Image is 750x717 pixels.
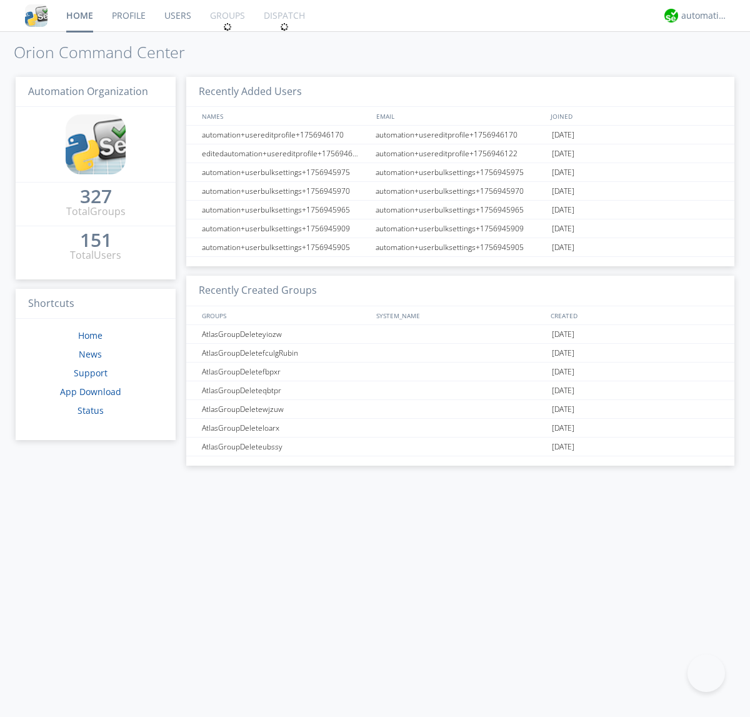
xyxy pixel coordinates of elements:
[186,144,734,163] a: editedautomation+usereditprofile+1756946122automation+usereditprofile+1756946122[DATE]
[199,107,370,125] div: NAMES
[552,182,574,201] span: [DATE]
[664,9,678,23] img: d2d01cd9b4174d08988066c6d424eccd
[373,306,547,324] div: SYSTEM_NAME
[74,367,107,379] a: Support
[186,276,734,306] h3: Recently Created Groups
[186,419,734,438] a: AtlasGroupDeleteloarx[DATE]
[552,219,574,238] span: [DATE]
[186,400,734,419] a: AtlasGroupDeletewjzuw[DATE]
[80,190,112,203] div: 327
[199,219,372,238] div: automation+userbulksettings+1756945909
[372,163,549,181] div: automation+userbulksettings+1756945975
[552,144,574,163] span: [DATE]
[372,219,549,238] div: automation+userbulksettings+1756945909
[199,363,372,381] div: AtlasGroupDeletefbpxr
[552,201,574,219] span: [DATE]
[372,238,549,256] div: automation+userbulksettings+1756945905
[80,190,112,204] a: 327
[199,419,372,437] div: AtlasGroupDeleteloarx
[552,344,574,363] span: [DATE]
[199,238,372,256] div: automation+userbulksettings+1756945905
[199,126,372,144] div: automation+usereditprofile+1756946170
[199,182,372,200] div: automation+userbulksettings+1756945970
[79,348,102,360] a: News
[70,248,121,263] div: Total Users
[80,234,112,248] a: 151
[186,438,734,456] a: AtlasGroupDeleteubssy[DATE]
[199,400,372,418] div: AtlasGroupDeletewjzuw
[80,234,112,246] div: 151
[186,219,734,238] a: automation+userbulksettings+1756945909automation+userbulksettings+1756945909[DATE]
[186,201,734,219] a: automation+userbulksettings+1756945965automation+userbulksettings+1756945965[DATE]
[552,163,574,182] span: [DATE]
[681,9,728,22] div: automation+atlas
[186,182,734,201] a: automation+userbulksettings+1756945970automation+userbulksettings+1756945970[DATE]
[552,419,574,438] span: [DATE]
[552,400,574,419] span: [DATE]
[199,381,372,399] div: AtlasGroupDeleteqbtpr
[223,23,232,31] img: spin.svg
[552,381,574,400] span: [DATE]
[25,4,47,27] img: cddb5a64eb264b2086981ab96f4c1ba7
[66,204,126,219] div: Total Groups
[77,404,104,416] a: Status
[78,329,102,341] a: Home
[280,23,289,31] img: spin.svg
[186,163,734,182] a: automation+userbulksettings+1756945975automation+userbulksettings+1756945975[DATE]
[186,238,734,257] a: automation+userbulksettings+1756945905automation+userbulksettings+1756945905[DATE]
[372,201,549,219] div: automation+userbulksettings+1756945965
[186,126,734,144] a: automation+usereditprofile+1756946170automation+usereditprofile+1756946170[DATE]
[372,144,549,163] div: automation+usereditprofile+1756946122
[186,77,734,108] h3: Recently Added Users
[186,381,734,400] a: AtlasGroupDeleteqbtpr[DATE]
[199,306,370,324] div: GROUPS
[552,363,574,381] span: [DATE]
[199,163,372,181] div: automation+userbulksettings+1756945975
[687,654,725,692] iframe: Toggle Customer Support
[552,438,574,456] span: [DATE]
[186,325,734,344] a: AtlasGroupDeleteyiozw[DATE]
[199,325,372,343] div: AtlasGroupDeleteyiozw
[60,386,121,398] a: App Download
[547,306,722,324] div: CREATED
[28,84,148,98] span: Automation Organization
[199,344,372,362] div: AtlasGroupDeletefculgRubin
[186,363,734,381] a: AtlasGroupDeletefbpxr[DATE]
[186,344,734,363] a: AtlasGroupDeletefculgRubin[DATE]
[372,182,549,200] div: automation+userbulksettings+1756945970
[552,126,574,144] span: [DATE]
[373,107,547,125] div: EMAIL
[372,126,549,144] div: automation+usereditprofile+1756946170
[199,144,372,163] div: editedautomation+usereditprofile+1756946122
[552,238,574,257] span: [DATE]
[552,325,574,344] span: [DATE]
[16,289,176,319] h3: Shortcuts
[547,107,722,125] div: JOINED
[199,201,372,219] div: automation+userbulksettings+1756945965
[199,438,372,456] div: AtlasGroupDeleteubssy
[66,114,126,174] img: cddb5a64eb264b2086981ab96f4c1ba7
